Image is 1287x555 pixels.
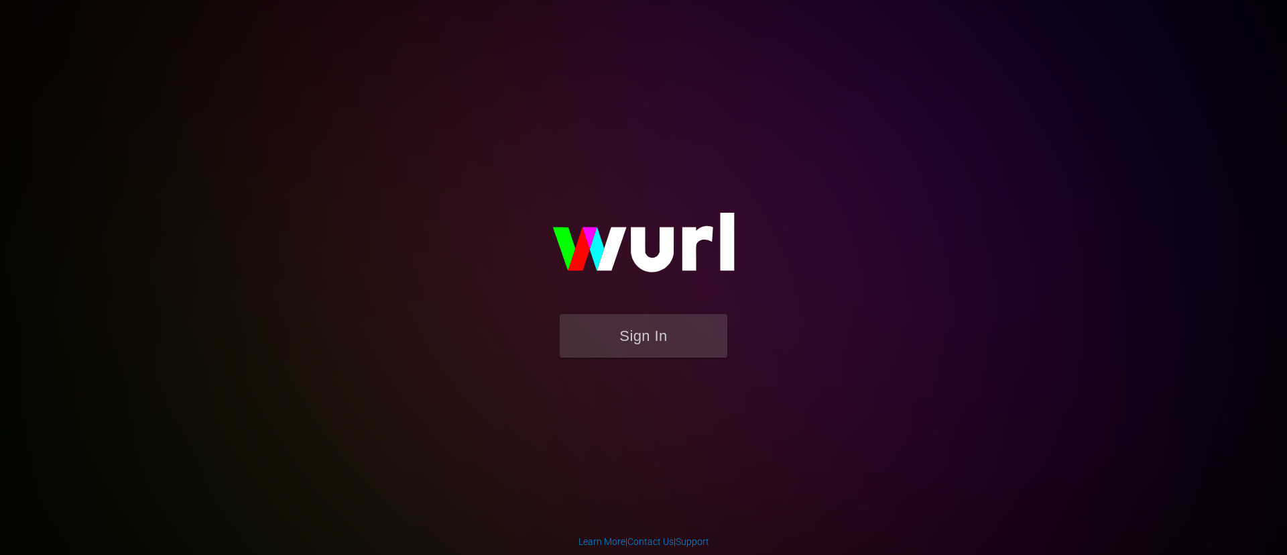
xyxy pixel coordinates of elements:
a: Contact Us [627,536,674,547]
img: wurl-logo-on-black-223613ac3d8ba8fe6dc639794a292ebdb59501304c7dfd60c99c58986ef67473.svg [509,184,778,314]
a: Support [676,536,709,547]
button: Sign In [560,314,727,358]
div: | | [578,535,709,548]
a: Learn More [578,536,625,547]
